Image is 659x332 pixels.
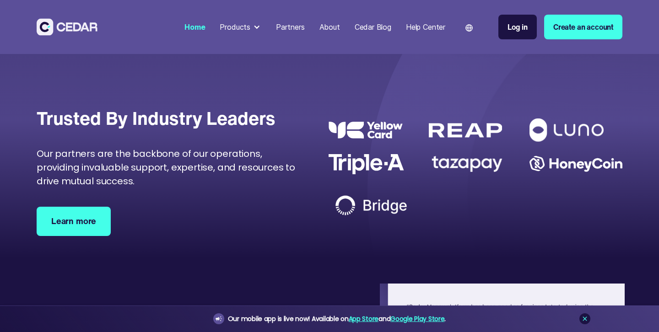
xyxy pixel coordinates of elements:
[181,17,209,37] a: Home
[355,21,391,32] div: Cedar Blog
[215,315,222,322] img: announcement
[508,21,528,32] div: Log in
[220,21,250,32] div: Products
[316,17,344,37] a: About
[406,21,445,32] div: Help Center
[351,17,395,37] a: Cedar Blog
[272,17,308,37] a: Partners
[465,24,473,32] img: world icon
[349,314,378,323] a: App Store
[529,118,604,142] img: Luno logo
[498,15,537,39] a: Log in
[276,21,305,32] div: Partners
[402,17,449,37] a: Help Center
[37,207,111,236] a: Learn more
[228,313,446,325] div: Our mobile app is live now! Available on and .
[37,107,275,129] div: Trusted by Industry Leaders
[390,314,444,323] a: Google Play Store
[184,21,205,32] div: Home
[37,147,295,187] span: Our partners are the backbone of our operations, providing invaluable support, expertise, and res...
[544,15,622,39] a: Create an account
[216,18,265,36] div: Products
[37,303,298,325] div: Real Stories, Real Testimonials
[319,21,340,32] div: About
